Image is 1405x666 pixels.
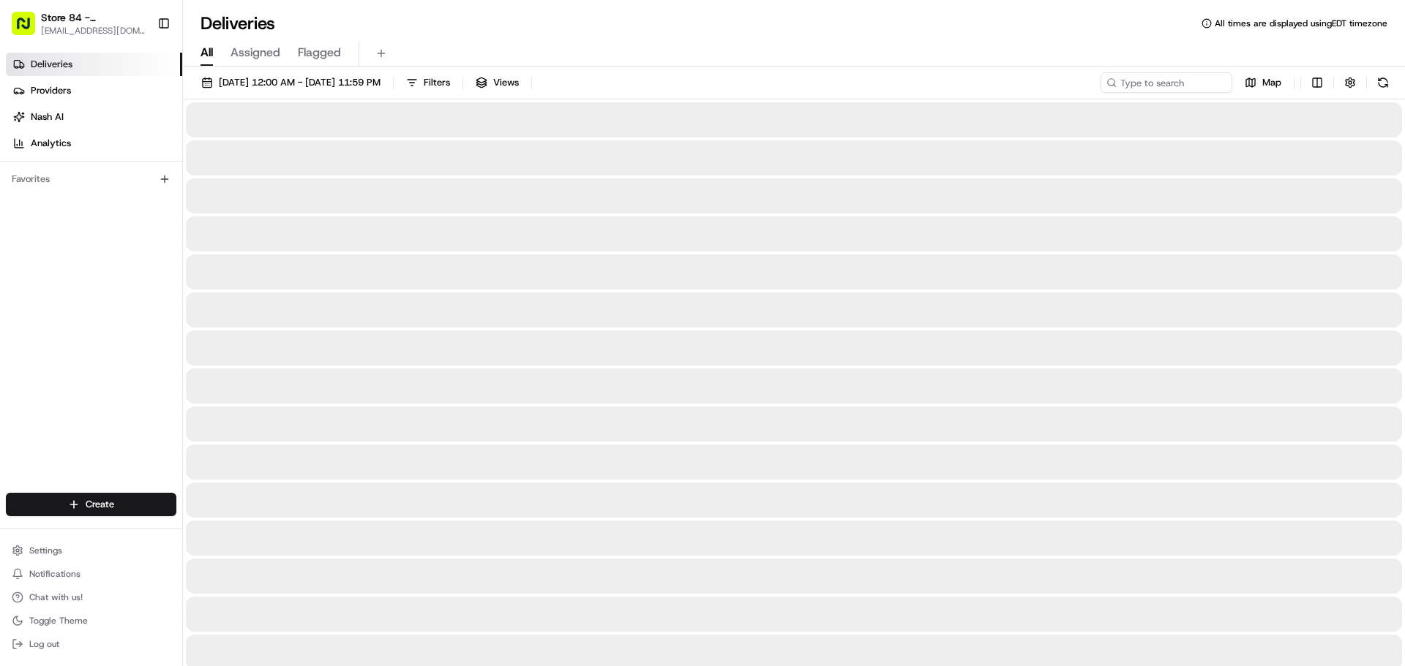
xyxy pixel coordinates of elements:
[1262,76,1281,89] span: Map
[400,72,457,93] button: Filters
[86,498,114,511] span: Create
[31,110,64,124] span: Nash AI
[6,6,151,41] button: Store 84 - [GEOGRAPHIC_DATA] ([GEOGRAPHIC_DATA]) (Just Salad)[EMAIL_ADDRESS][DOMAIN_NAME]
[6,132,182,155] a: Analytics
[1238,72,1288,93] button: Map
[29,638,59,650] span: Log out
[29,615,88,627] span: Toggle Theme
[201,44,213,61] span: All
[195,72,387,93] button: [DATE] 12:00 AM - [DATE] 11:59 PM
[1101,72,1232,93] input: Type to search
[1215,18,1387,29] span: All times are displayed using EDT timezone
[6,587,176,608] button: Chat with us!
[298,44,341,61] span: Flagged
[31,137,71,150] span: Analytics
[6,564,176,584] button: Notifications
[219,76,381,89] span: [DATE] 12:00 AM - [DATE] 11:59 PM
[493,76,519,89] span: Views
[41,10,149,25] button: Store 84 - [GEOGRAPHIC_DATA] ([GEOGRAPHIC_DATA]) (Just Salad)
[469,72,525,93] button: Views
[6,493,176,516] button: Create
[6,53,182,76] a: Deliveries
[29,591,83,603] span: Chat with us!
[231,44,280,61] span: Assigned
[6,540,176,561] button: Settings
[41,25,149,37] button: [EMAIL_ADDRESS][DOMAIN_NAME]
[29,568,80,580] span: Notifications
[6,79,182,102] a: Providers
[6,610,176,631] button: Toggle Theme
[201,12,275,35] h1: Deliveries
[6,167,176,191] div: Favorites
[6,105,182,129] a: Nash AI
[31,58,72,71] span: Deliveries
[31,84,71,97] span: Providers
[1373,72,1393,93] button: Refresh
[424,76,450,89] span: Filters
[29,545,62,556] span: Settings
[6,634,176,654] button: Log out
